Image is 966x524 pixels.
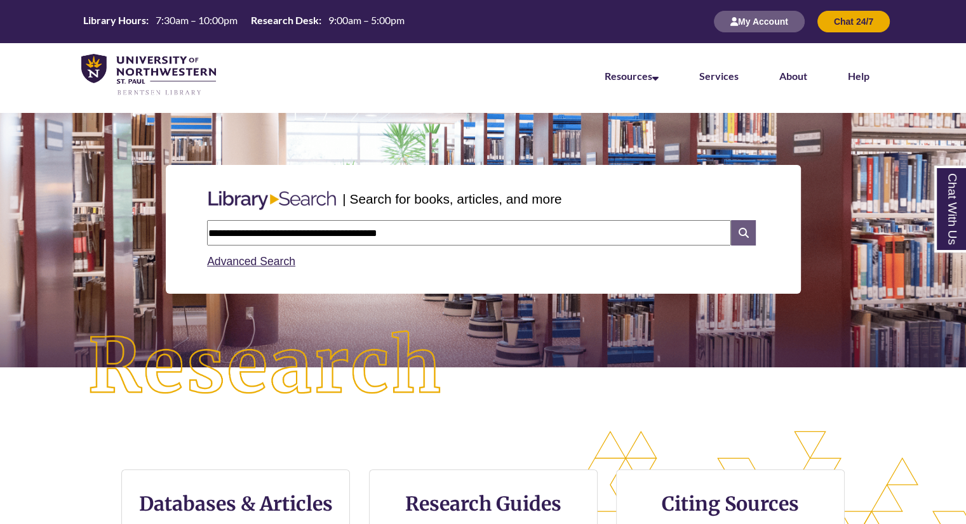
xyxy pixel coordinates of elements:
[78,13,410,30] a: Hours Today
[714,11,805,32] button: My Account
[605,70,659,82] a: Resources
[779,70,807,82] a: About
[78,13,151,27] th: Library Hours:
[714,16,805,27] a: My Account
[731,220,755,246] i: Search
[817,11,890,32] button: Chat 24/7
[246,13,323,27] th: Research Desk:
[156,14,238,26] span: 7:30am – 10:00pm
[78,13,410,29] table: Hours Today
[81,54,216,96] img: UNWSP Library Logo
[202,186,342,215] img: Libary Search
[653,492,808,516] h3: Citing Sources
[817,16,890,27] a: Chat 24/7
[342,189,561,209] p: | Search for books, articles, and more
[380,492,587,516] h3: Research Guides
[328,14,405,26] span: 9:00am – 5:00pm
[848,70,869,82] a: Help
[48,291,483,442] img: Research
[207,255,295,268] a: Advanced Search
[132,492,339,516] h3: Databases & Articles
[699,70,739,82] a: Services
